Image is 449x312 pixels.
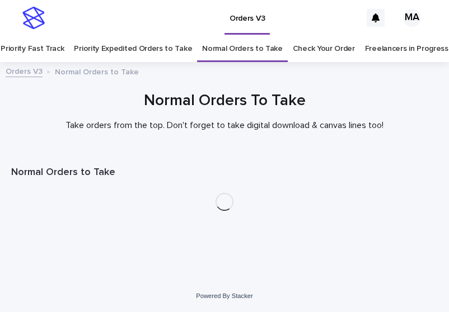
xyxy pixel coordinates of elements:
[55,65,139,77] p: Normal Orders to Take
[74,36,192,62] a: Priority Expedited Orders to Take
[1,36,64,62] a: Priority Fast Track
[6,64,43,77] a: Orders V3
[403,9,421,27] div: MA
[22,7,45,29] img: stacker-logo-s-only.png
[365,36,448,62] a: Freelancers in Progress
[11,166,438,179] h1: Normal Orders to Take
[293,36,355,62] a: Check Your Order
[11,91,438,111] h1: Normal Orders To Take
[202,36,283,62] a: Normal Orders to Take
[196,292,252,299] a: Powered By Stacker
[11,120,438,131] p: Take orders from the top. Don't forget to take digital download & canvas lines too!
